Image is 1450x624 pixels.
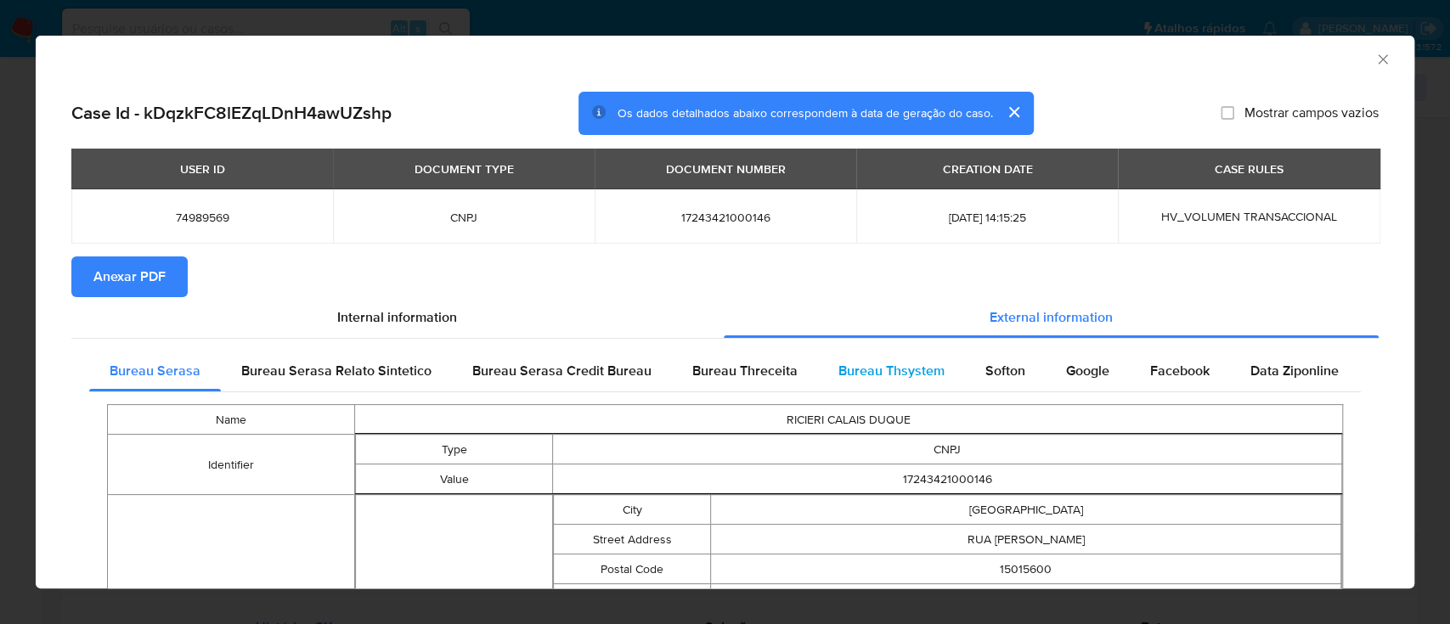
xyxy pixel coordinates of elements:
[1161,208,1337,225] span: HV_VOLUMEN TRANSACCIONAL
[711,554,1341,584] td: 15015600
[170,155,235,183] div: USER ID
[932,155,1042,183] div: CREATION DATE
[355,435,552,464] td: Type
[553,464,1342,494] td: 17243421000146
[711,584,1341,614] td: SP
[990,307,1113,327] span: External information
[711,495,1341,525] td: [GEOGRAPHIC_DATA]
[1250,361,1339,380] span: Data Ziponline
[877,210,1097,225] span: [DATE] 14:15:25
[615,210,836,225] span: 17243421000146
[1221,106,1234,120] input: Mostrar campos vazios
[36,36,1414,588] div: closure-recommendation-modal
[1205,155,1294,183] div: CASE RULES
[985,361,1025,380] span: Softon
[337,307,457,327] span: Internal information
[110,361,200,380] span: Bureau Serasa
[656,155,796,183] div: DOCUMENT NUMBER
[92,210,313,225] span: 74989569
[838,361,945,380] span: Bureau Thsystem
[353,210,574,225] span: CNPJ
[71,102,392,124] h2: Case Id - kDqzkFC8lEZqLDnH4awUZshp
[472,361,652,380] span: Bureau Serasa Credit Bureau
[355,464,552,494] td: Value
[108,405,355,435] td: Name
[554,584,711,614] td: Region Code
[354,405,1342,435] td: RICIERI CALAIS DUQUE
[1374,51,1390,66] button: Fechar a janela
[71,256,188,297] button: Anexar PDF
[404,155,524,183] div: DOCUMENT TYPE
[71,297,1379,338] div: Detailed info
[241,361,432,380] span: Bureau Serasa Relato Sintetico
[711,525,1341,554] td: RUA [PERSON_NAME]
[692,361,798,380] span: Bureau Threceita
[108,435,355,495] td: Identifier
[1066,361,1109,380] span: Google
[618,104,993,121] span: Os dados detalhados abaixo correspondem à data de geração do caso.
[1244,104,1379,121] span: Mostrar campos vazios
[553,435,1342,464] td: CNPJ
[89,351,1361,391] div: Detailed external info
[1150,361,1210,380] span: Facebook
[554,554,711,584] td: Postal Code
[93,258,166,295] span: Anexar PDF
[993,92,1034,132] button: cerrar
[554,525,711,554] td: Street Address
[554,495,711,525] td: City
